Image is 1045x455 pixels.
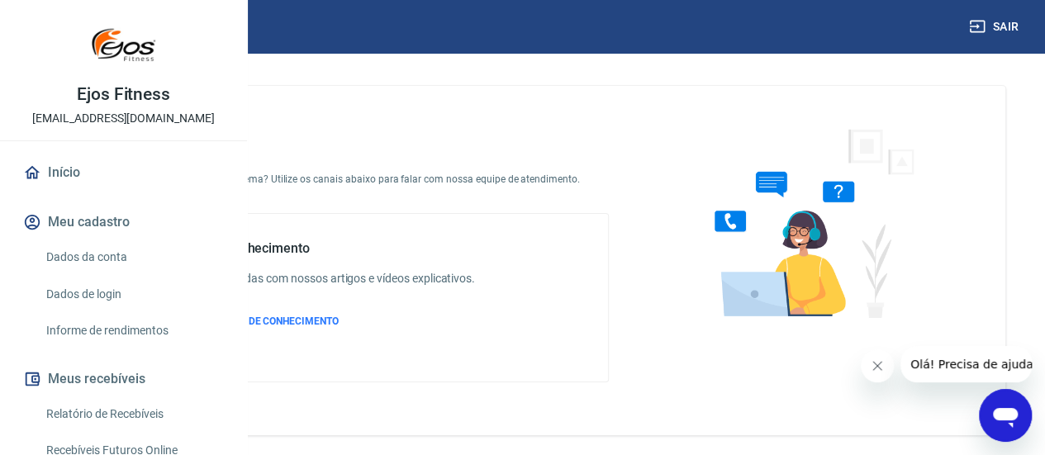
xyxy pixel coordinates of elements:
h4: Fale conosco [93,139,609,159]
a: Relatório de Recebíveis [40,397,227,431]
button: Meus recebíveis [20,361,227,397]
iframe: Botão para abrir a janela de mensagens [979,389,1032,442]
span: ACESSAR BASE DE CONHECIMENTO [175,315,339,327]
a: ACESSAR BASE DE CONHECIMENTO [175,314,475,329]
button: Sair [966,12,1025,42]
span: Olá! Precisa de ajuda? [10,12,139,25]
p: Está com alguma dúvida ou problema? Utilize os canais abaixo para falar com nossa equipe de atend... [93,172,609,187]
a: Dados da conta [40,240,227,274]
img: Fale conosco [682,112,933,333]
img: f9f87037-b612-4379-b4b8-ed35fc330cc9.jpeg [91,13,157,79]
a: Informe de rendimentos [40,314,227,348]
h6: Tire suas dúvidas com nossos artigos e vídeos explicativos. [175,270,475,287]
iframe: Fechar mensagem [861,349,894,382]
p: Ejos Fitness [77,86,170,103]
h5: Base de conhecimento [175,240,475,257]
a: Início [20,154,227,191]
button: Meu cadastro [20,204,227,240]
a: Dados de login [40,277,227,311]
p: [EMAIL_ADDRESS][DOMAIN_NAME] [32,110,215,127]
iframe: Mensagem da empresa [900,346,1032,382]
